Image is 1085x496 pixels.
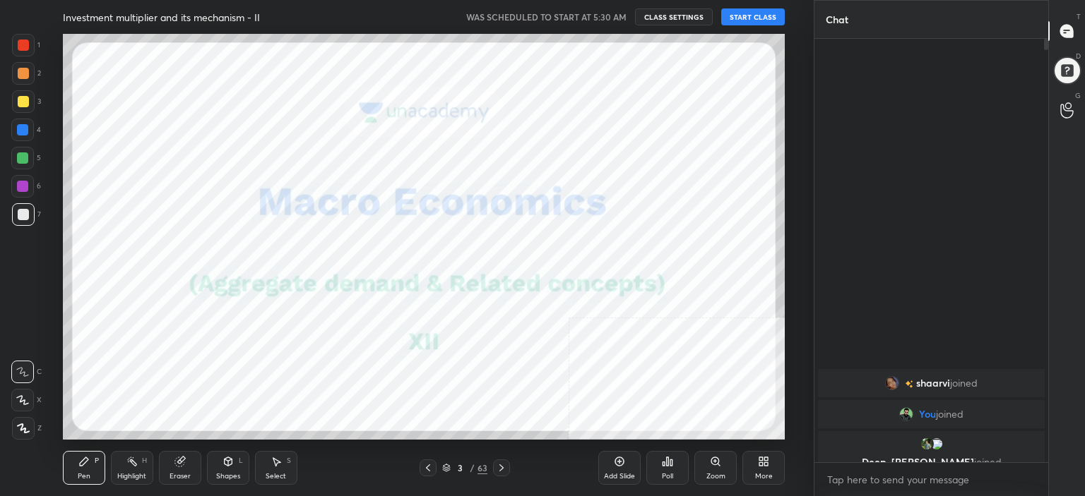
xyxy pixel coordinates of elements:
p: D [1076,51,1081,61]
div: Pen [78,473,90,480]
div: Add Slide [604,473,635,480]
div: L [239,457,243,464]
div: Shapes [216,473,240,480]
div: 3 [453,464,468,472]
img: 6e915057ebbd428cb18fb463484faca1.jpg [920,437,934,451]
div: Z [12,417,42,440]
img: 3 [930,437,944,451]
h5: WAS SCHEDULED TO START AT 5:30 AM [466,11,627,23]
div: Zoom [706,473,725,480]
div: 6 [11,175,41,198]
p: G [1075,90,1081,101]
div: Eraser [170,473,191,480]
div: H [142,457,147,464]
span: joined [936,409,964,420]
div: 63 [478,461,487,474]
span: shaarvi [916,377,950,389]
span: You [919,409,936,420]
img: aa5ae89f81304f34b05fef6e5ec4bb6c.jpg [885,376,899,390]
div: Highlight [117,473,146,480]
div: / [470,464,475,472]
div: S [287,457,291,464]
div: More [755,473,773,480]
p: Chat [814,1,860,38]
p: Deep, [PERSON_NAME] [826,456,1036,468]
span: joined [974,455,1002,468]
div: 1 [12,34,40,56]
button: CLASS SETTINGS [635,8,713,25]
span: joined [950,377,978,389]
img: b5119295ba55446f9ca297f972b77beb.jpg [899,407,913,421]
div: 5 [11,147,41,169]
div: Poll [662,473,673,480]
div: C [11,361,42,383]
button: START CLASS [721,8,785,25]
div: 7 [12,203,41,226]
h4: Investment multiplier and its mechanism - II [63,11,260,24]
div: X [11,389,42,411]
div: Select [266,473,286,480]
div: 4 [11,119,41,141]
div: P [95,457,99,464]
div: grid [814,366,1048,462]
div: 2 [12,62,41,85]
p: T [1077,11,1081,22]
img: no-rating-badge.077c3623.svg [905,380,913,388]
div: 3 [12,90,41,113]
